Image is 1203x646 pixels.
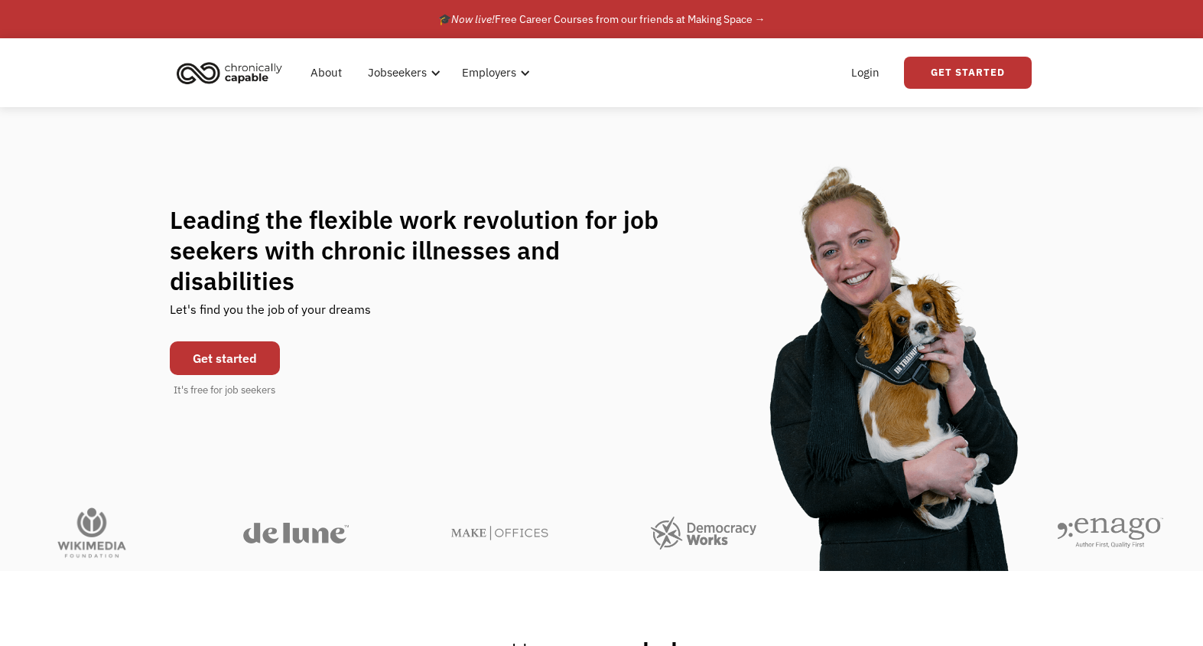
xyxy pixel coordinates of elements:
[301,48,351,97] a: About
[842,48,889,97] a: Login
[368,64,427,82] div: Jobseekers
[453,48,535,97] div: Employers
[462,64,516,82] div: Employers
[170,204,688,296] h1: Leading the flexible work revolution for job seekers with chronic illnesses and disabilities
[170,296,371,334] div: Let's find you the job of your dreams
[438,10,766,28] div: 🎓 Free Career Courses from our friends at Making Space →
[359,48,445,97] div: Jobseekers
[174,383,275,398] div: It's free for job seekers
[172,56,287,90] img: Chronically Capable logo
[170,341,280,375] a: Get started
[904,57,1032,89] a: Get Started
[451,12,495,26] em: Now live!
[172,56,294,90] a: home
